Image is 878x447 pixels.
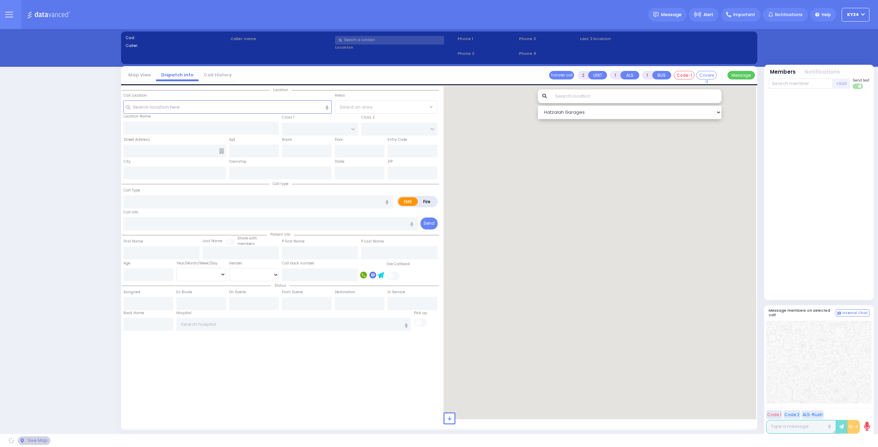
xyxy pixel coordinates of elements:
[398,197,418,206] label: EMS
[126,35,228,41] label: Cad:
[842,311,868,315] span: Internal Chat
[620,71,639,79] button: ALS
[335,45,455,50] label: Location
[123,72,156,78] a: Map View
[847,12,859,18] span: KY34
[588,71,607,79] button: UNIT
[388,159,393,164] label: ZIP
[269,181,292,186] span: Call type
[237,241,255,246] span: members
[123,289,140,295] label: Assigned
[123,137,150,142] label: Street Address
[853,83,864,90] label: Turn off text
[123,239,143,244] label: First Name
[335,93,345,98] label: Areas
[27,10,73,19] img: Logo
[417,197,437,206] label: Fire
[335,36,444,45] input: Search a contact
[123,100,332,113] input: Search location here
[123,114,151,119] label: Location Name
[126,43,228,49] label: Caller:
[230,36,333,42] label: Caller name
[770,68,796,76] button: Members
[340,104,372,111] span: Select an area
[229,261,242,266] label: Gender
[229,289,246,295] label: On Scene
[271,283,290,288] span: Status
[458,51,517,57] span: Phone 2
[822,12,831,18] span: Help
[802,410,824,419] button: ALS-Rush
[388,137,407,142] label: Entry Code
[219,148,224,154] span: Other building occupants
[674,71,695,79] button: Code-1
[282,137,292,142] label: Room
[361,115,375,120] label: Cross 2
[203,238,222,244] label: Last Name
[282,261,315,266] label: Call back number
[176,289,192,295] label: En Route
[176,261,226,266] div: Year/Month/Week/Day
[842,8,869,22] button: KY34
[696,71,717,79] button: Covered
[805,68,840,76] button: Notifications
[123,261,130,266] label: Age
[551,89,722,103] input: Search location
[335,289,355,295] label: Destination
[853,78,869,83] span: Send text
[156,72,199,78] a: Dispatch info
[237,236,257,241] small: Share with
[335,159,344,164] label: State
[123,93,147,98] label: Call Location
[769,308,836,317] h5: Message members on selected call
[123,310,144,316] label: Back Home
[420,218,438,229] button: Send
[123,210,138,215] label: Call Info
[282,115,294,120] label: Cross 1
[727,71,755,79] button: Message
[267,232,294,237] span: Patient info
[769,78,833,89] input: Search member
[199,72,237,78] a: Call History
[733,12,755,18] span: Important
[775,12,803,18] span: Notifications
[838,312,841,315] img: comment-alt.png
[783,410,800,419] button: Code 2
[519,36,578,42] span: Phone 3
[270,87,292,92] span: Location
[176,310,191,316] label: Hospital
[549,71,574,79] button: Transfer call
[335,137,343,142] label: Floor
[661,11,681,18] span: Message
[703,12,713,18] span: Alert
[176,318,411,331] input: Search hospital
[123,188,140,193] label: Call Type
[229,159,246,164] label: Township
[414,310,427,316] label: Pick up
[18,436,50,445] div: See map
[229,137,235,142] label: Apt
[653,12,658,17] img: message.svg
[387,261,410,267] label: Use Callback
[580,36,666,42] label: Last 3 location
[652,71,671,79] button: BUS
[836,309,869,317] button: Internal Chat
[282,289,303,295] label: From Scene
[519,51,578,57] span: Phone 4
[458,36,517,42] span: Phone 1
[282,239,305,244] label: P First Name
[123,159,131,164] label: City
[388,289,405,295] label: In Service
[766,410,782,419] button: Code 1
[361,239,384,244] label: P Last Name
